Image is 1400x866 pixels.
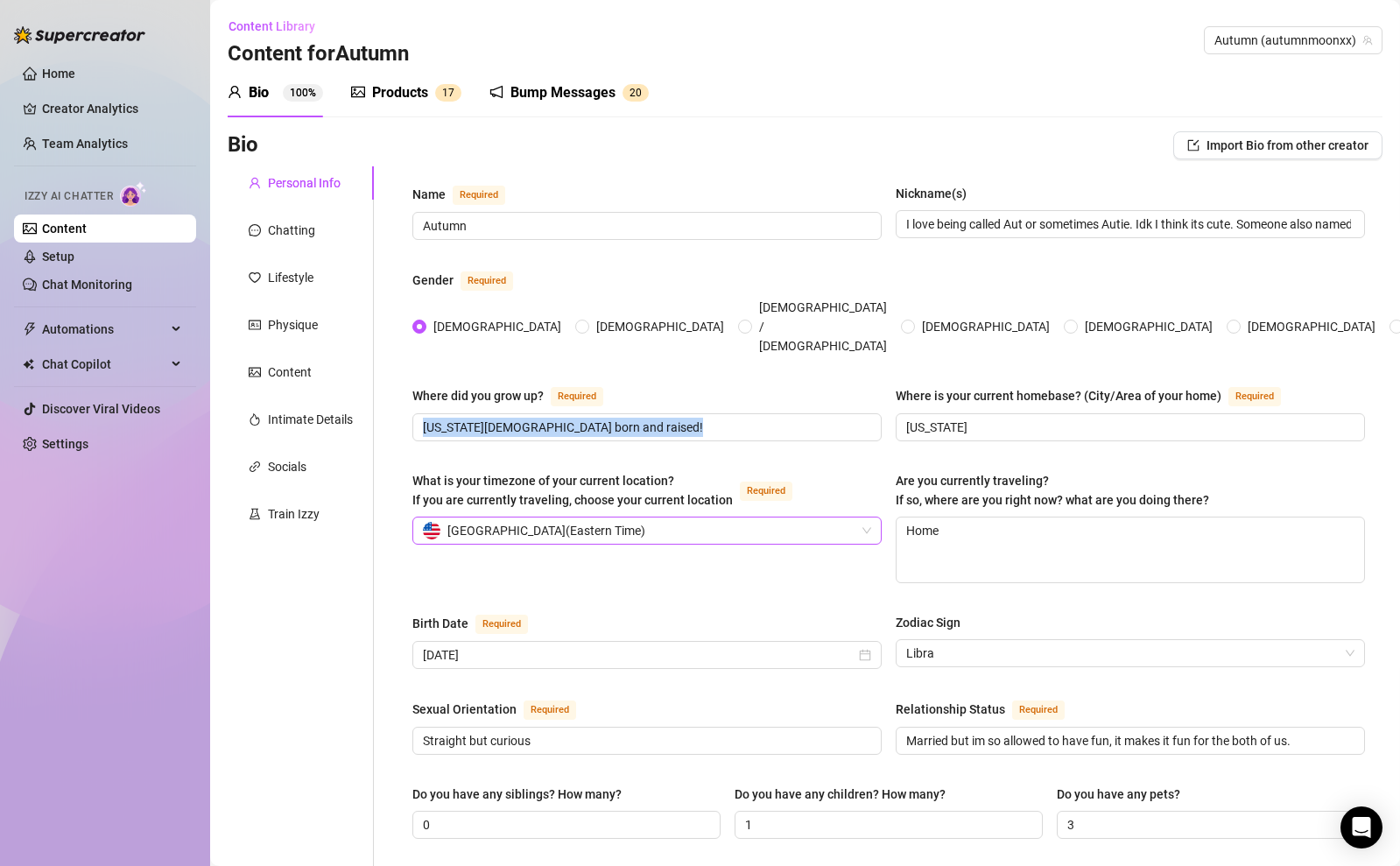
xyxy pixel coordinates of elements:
[412,785,634,804] label: Do you have any siblings? How many?
[412,700,517,719] div: Sexual Orientation
[42,67,75,81] a: Home
[1078,317,1220,336] span: [DEMOGRAPHIC_DATA]
[249,319,261,331] span: idcard
[510,82,616,103] div: Bump Messages
[412,271,454,290] div: Gender
[412,785,622,804] div: Do you have any siblings? How many?
[412,474,733,507] span: What is your timezone of your current location? If you are currently traveling, choose your curre...
[412,613,547,634] label: Birth Date
[551,387,603,406] span: Required
[283,84,323,102] sup: 100%
[268,268,313,287] div: Lifestyle
[249,366,261,378] span: picture
[735,785,946,804] div: Do you have any children? How many?
[423,216,868,236] input: Name
[228,12,329,40] button: Content Library
[249,413,261,426] span: fire
[896,613,960,632] div: Zodiac Sign
[42,95,182,123] a: Creator Analytics
[1241,317,1382,336] span: [DEMOGRAPHIC_DATA]
[1012,701,1065,720] span: Required
[906,215,1351,234] input: Nickname(s)
[1067,815,1351,834] input: Do you have any pets?
[435,84,461,102] sup: 17
[475,615,528,634] span: Required
[249,82,269,103] div: Bio
[249,461,261,473] span: link
[896,385,1300,406] label: Where is your current homebase? (City/Area of your home)
[745,815,1029,834] input: Do you have any children? How many?
[896,184,967,203] div: Nickname(s)
[735,785,958,804] label: Do you have any children? How many?
[412,184,524,205] label: Name
[524,701,576,720] span: Required
[42,402,160,416] a: Discover Viral Videos
[453,186,505,205] span: Required
[636,87,642,99] span: 0
[426,317,568,336] span: [DEMOGRAPHIC_DATA]
[268,363,312,382] div: Content
[1207,138,1368,152] span: Import Bio from other creator
[228,40,409,68] h3: Content for Autumn
[23,322,37,336] span: thunderbolt
[351,85,365,99] span: picture
[42,437,88,451] a: Settings
[896,613,973,632] label: Zodiac Sign
[1340,806,1382,848] div: Open Intercom Messenger
[448,87,454,99] span: 7
[423,418,868,437] input: Where did you grow up?
[25,188,113,205] span: Izzy AI Chatter
[412,699,595,720] label: Sexual Orientation
[906,640,1354,666] span: Libra
[42,222,87,236] a: Content
[42,315,166,343] span: Automations
[268,504,320,524] div: Train Izzy
[897,517,1364,582] textarea: Home
[1173,131,1382,159] button: Import Bio from other creator
[896,386,1221,405] div: Where is your current homebase? (City/Area of your home)
[896,184,979,203] label: Nickname(s)
[906,418,1351,437] input: Where is your current homebase? (City/Area of your home)
[1228,387,1281,406] span: Required
[229,19,315,33] span: Content Library
[412,270,532,291] label: Gender
[1057,785,1180,804] div: Do you have any pets?
[461,271,513,291] span: Required
[630,87,636,99] span: 2
[623,84,649,102] sup: 20
[249,508,261,520] span: experiment
[268,410,353,429] div: Intimate Details
[42,250,74,264] a: Setup
[249,271,261,284] span: heart
[740,482,792,501] span: Required
[268,221,315,240] div: Chatting
[42,137,128,151] a: Team Analytics
[268,173,341,193] div: Personal Info
[896,474,1209,507] span: Are you currently traveling? If so, where are you right now? what are you doing there?
[423,522,440,539] img: us
[489,85,503,99] span: notification
[228,85,242,99] span: user
[14,26,145,44] img: logo-BBDzfeDw.svg
[412,386,544,405] div: Where did you grow up?
[42,278,132,292] a: Chat Monitoring
[42,350,166,378] span: Chat Copilot
[412,614,468,633] div: Birth Date
[228,131,258,159] h3: Bio
[423,731,868,750] input: Sexual Orientation
[1362,35,1373,46] span: team
[23,358,34,370] img: Chat Copilot
[249,177,261,189] span: user
[589,317,731,336] span: [DEMOGRAPHIC_DATA]
[1057,785,1192,804] label: Do you have any pets?
[1187,139,1199,151] span: import
[372,82,428,103] div: Products
[268,315,318,334] div: Physique
[752,298,894,356] span: [DEMOGRAPHIC_DATA] / [DEMOGRAPHIC_DATA]
[268,457,306,476] div: Socials
[423,645,855,665] input: Birth Date
[423,815,707,834] input: Do you have any siblings? How many?
[896,699,1084,720] label: Relationship Status
[412,185,446,204] div: Name
[412,385,623,406] label: Where did you grow up?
